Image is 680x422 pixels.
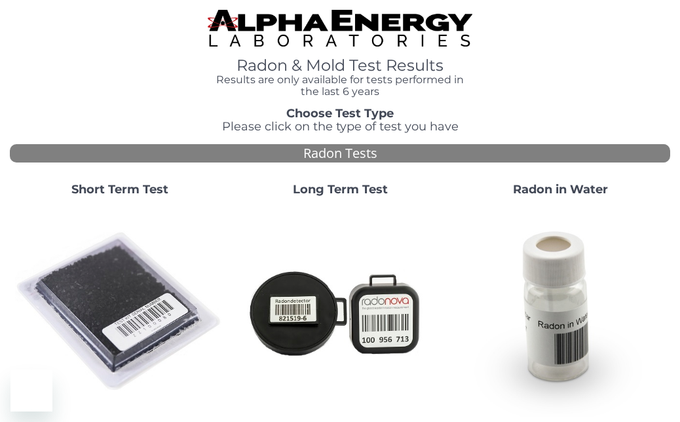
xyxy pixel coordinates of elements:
[513,182,608,197] strong: Radon in Water
[235,207,445,417] img: Radtrak2vsRadtrak3.jpg
[10,370,52,412] iframe: Button to launch messaging window
[286,106,394,121] strong: Choose Test Type
[208,10,472,47] img: TightCrop.jpg
[222,119,459,134] span: Please click on the type of test you have
[208,57,472,74] h1: Radon & Mold Test Results
[293,182,388,197] strong: Long Term Test
[10,144,670,163] div: Radon Tests
[71,182,168,197] strong: Short Term Test
[15,207,225,417] img: ShortTerm.jpg
[455,207,665,417] img: RadoninWater.jpg
[208,74,472,97] h4: Results are only available for tests performed in the last 6 years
